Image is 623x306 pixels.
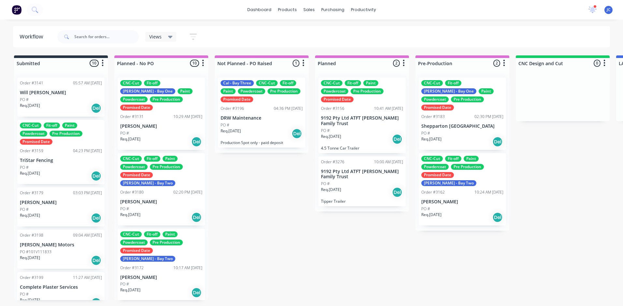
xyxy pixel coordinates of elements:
[44,123,60,128] div: Fit-off
[118,229,205,301] div: CNC-CutFit-offPaintPowdercoatPre ProductionPromised Date[PERSON_NAME] - Bay TwoOrder #317210:17 A...
[120,199,202,205] p: [PERSON_NAME]
[321,187,341,193] p: Req. [DATE]
[292,128,302,139] div: Del
[20,284,102,290] p: Complete Plaster Services
[445,156,461,162] div: Fit-off
[348,5,379,15] div: productivity
[421,96,449,102] div: Powdercoat
[120,172,153,178] div: Promised Date
[17,230,105,269] div: Order #319809:04 AM [DATE][PERSON_NAME] MotorsPO #101V111833Req.[DATE]Del
[120,265,144,271] div: Order #3172
[20,232,43,238] div: Order #3198
[421,180,476,186] div: [PERSON_NAME] - Bay Two
[421,124,503,129] p: Shepparton [GEOGRAPHIC_DATA]
[321,146,403,151] p: 4.5 Tonne Car Trailer
[144,80,160,86] div: Fit-off
[120,256,175,262] div: [PERSON_NAME] - Bay Two
[191,287,202,298] div: Del
[20,275,43,281] div: Order #3199
[363,80,378,86] div: Paint
[163,156,178,162] div: Paint
[120,164,148,170] div: Powdercoat
[62,123,77,128] div: Paint
[421,105,454,110] div: Promised Date
[421,199,503,205] p: [PERSON_NAME]
[20,165,29,170] p: PO #
[120,212,140,218] p: Req. [DATE]
[191,212,202,223] div: Del
[474,114,503,120] div: 02:30 PM [DATE]
[421,130,430,136] p: PO #
[120,88,175,94] div: [PERSON_NAME] - Bay One
[118,78,205,150] div: CNC-CutFit-off[PERSON_NAME] - Bay OnePaintPowdercoatPre ProductionPromised DateOrder #313110:29 A...
[12,5,22,15] img: Factory
[601,284,616,299] iframe: Intercom live chat
[73,148,102,154] div: 04:23 PM [DATE]
[20,158,102,163] p: TriStar Fencing
[120,114,144,120] div: Order #3131
[173,114,202,120] div: 10:29 AM [DATE]
[392,134,402,144] div: Del
[421,114,445,120] div: Order #3183
[238,88,265,94] div: Powdercoat
[20,170,40,176] p: Req. [DATE]
[492,212,503,223] div: Del
[91,255,101,266] div: Del
[120,189,144,195] div: Order #3180
[20,212,40,218] p: Req. [DATE]
[20,33,46,41] div: Workflow
[120,105,153,110] div: Promised Date
[73,232,102,238] div: 09:04 AM [DATE]
[479,88,494,94] div: Paint
[321,115,403,126] p: 9192 Pty Ltd ATFT [PERSON_NAME] Family Trust
[173,265,202,271] div: 10:17 AM [DATE]
[91,103,101,113] div: Del
[20,90,102,95] p: Will [PERSON_NAME]
[421,156,443,162] div: CNC-Cut
[91,171,101,181] div: Del
[120,136,140,142] p: Req. [DATE]
[221,106,244,111] div: Order #3196
[118,153,205,226] div: CNC-CutFit-offPaintPowdercoatPre ProductionPromised Date[PERSON_NAME] - Bay TwoOrder #318002:20 P...
[144,231,160,237] div: Fit-off
[120,130,129,136] p: PO #
[20,242,102,248] p: [PERSON_NAME] Motors
[20,97,29,103] p: PO #
[144,156,160,162] div: Fit-off
[421,172,454,178] div: Promised Date
[120,156,142,162] div: CNC-Cut
[244,5,275,15] a: dashboard
[120,248,153,254] div: Promised Date
[321,199,403,204] p: Tipper Trailer
[163,231,178,237] div: Paint
[221,128,241,134] p: Req. [DATE]
[73,275,102,281] div: 11:27 AM [DATE]
[392,187,402,197] div: Del
[120,275,202,280] p: [PERSON_NAME]
[421,136,442,142] p: Req. [DATE]
[150,240,183,245] div: Pre Production
[256,80,278,86] div: CNC-Cut
[120,206,129,212] p: PO #
[150,96,183,102] div: Pre Production
[351,88,384,94] div: Pre Production
[50,131,82,137] div: Pre Production
[421,80,443,86] div: CNC-Cut
[321,96,354,102] div: Promised Date
[20,297,40,303] p: Req. [DATE]
[221,115,303,121] p: DRW Maintenance
[120,287,140,293] p: Req. [DATE]
[492,137,503,147] div: Del
[421,88,476,94] div: [PERSON_NAME] - Bay One
[300,5,318,15] div: sales
[374,106,403,111] div: 10:41 AM [DATE]
[120,96,148,102] div: Powdercoat
[173,189,202,195] div: 02:20 PM [DATE]
[421,164,449,170] div: Powdercoat
[275,5,300,15] div: products
[91,213,101,223] div: Del
[419,78,506,150] div: CNC-CutFit-off[PERSON_NAME] - Bay OnePaintPowdercoatPre ProductionPromised DateOrder #318302:30 P...
[20,249,51,255] p: PO #101V111833
[318,156,406,207] div: Order #327610:00 AM [DATE]9192 Pty Ltd ATFT [PERSON_NAME] Family TrustPO #Req.[DATE]DelTipper Tra...
[321,106,344,111] div: Order #3156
